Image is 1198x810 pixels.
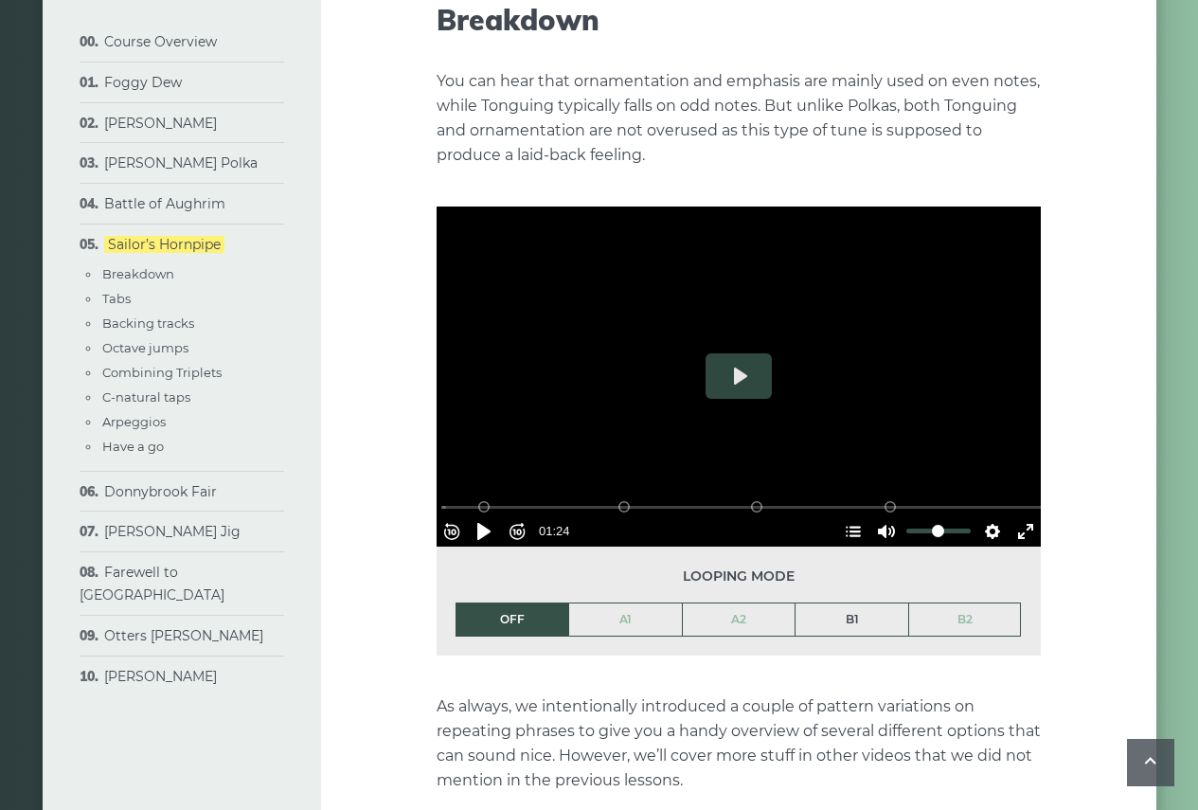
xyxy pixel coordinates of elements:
a: Have a go [102,439,164,454]
a: [PERSON_NAME] [104,115,217,132]
a: Backing tracks [102,315,194,331]
a: Octave jumps [102,340,188,355]
a: Combining Triplets [102,365,222,380]
a: Otters [PERSON_NAME] [104,627,263,644]
a: Breakdown [102,266,174,281]
a: [PERSON_NAME] Jig [104,523,241,540]
a: Foggy Dew [104,74,182,91]
a: Donnybrook Fair [104,483,217,500]
a: C-natural taps [102,389,190,405]
a: A2 [683,603,796,636]
a: [PERSON_NAME] [104,668,217,685]
a: Farewell to [GEOGRAPHIC_DATA] [80,564,224,603]
a: [PERSON_NAME] Polka [104,154,258,171]
a: Sailor’s Hornpipe [104,236,224,253]
a: A1 [569,603,682,636]
span: Looping mode [456,566,1022,587]
a: Arpeggios [102,414,166,429]
a: B1 [796,603,908,636]
a: B2 [909,603,1021,636]
p: You can hear that ornamentation and emphasis are mainly used on even notes, while Tonguing typica... [437,69,1041,168]
a: Tabs [102,291,131,306]
p: As always, we intentionally introduced a couple of pattern variations on repeating phrases to giv... [437,694,1041,793]
h2: Breakdown [437,3,1041,37]
a: Battle of Aughrim [104,195,225,212]
a: Course Overview [104,33,217,50]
